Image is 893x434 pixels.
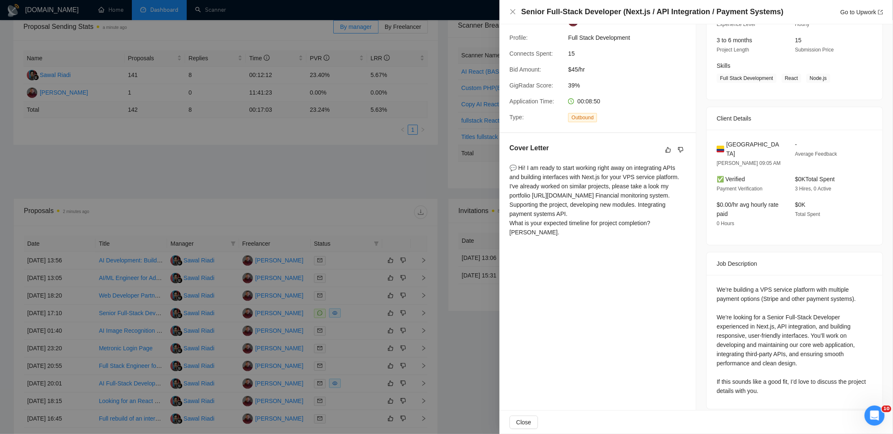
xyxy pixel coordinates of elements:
[510,8,516,15] span: close
[510,416,538,429] button: Close
[795,151,837,157] span: Average Feedback
[568,81,694,90] span: 39%
[717,285,872,395] div: We’re building a VPS service platform with multiple payment options (Stripe and other payment sys...
[521,7,784,17] h4: Senior Full-Stack Developer (Next.js / API Integration / Payment Systems)
[510,8,516,15] button: Close
[717,201,779,217] span: $0.00/hr avg hourly rate paid
[717,186,762,192] span: Payment Verification
[568,33,694,42] span: Full Stack Development
[510,34,528,41] span: Profile:
[717,37,752,44] span: 3 to 6 months
[717,107,872,130] div: Client Details
[806,74,830,83] span: Node.js
[665,146,671,153] span: like
[795,176,835,182] span: $0K Total Spent
[717,144,724,154] img: 🇨🇴
[510,114,524,121] span: Type:
[795,21,810,27] span: Hourly
[840,9,883,15] a: Go to Upworkexport
[865,406,885,426] iframe: Intercom live chat
[663,145,673,155] button: like
[878,10,883,15] span: export
[676,145,686,155] button: dislike
[717,221,734,226] span: 0 Hours
[726,140,782,158] span: [GEOGRAPHIC_DATA]
[678,146,684,153] span: dislike
[795,201,806,208] span: $0K
[717,252,872,275] div: Job Description
[717,47,749,53] span: Project Length
[717,62,731,69] span: Skills
[510,82,553,89] span: GigRadar Score:
[795,211,820,217] span: Total Spent
[795,47,834,53] span: Submission Price
[510,98,554,105] span: Application Time:
[516,418,531,427] span: Close
[510,163,686,237] div: 💬 Hi! I am ready to start working right away on integrating APIs and building interfaces with Nex...
[782,74,801,83] span: React
[795,186,831,192] span: 3 Hires, 0 Active
[568,98,574,104] span: clock-circle
[510,50,553,57] span: Connects Spent:
[795,37,802,44] span: 15
[717,160,781,166] span: [PERSON_NAME] 09:05 AM
[568,49,694,58] span: 15
[717,74,777,83] span: Full Stack Development
[510,143,549,153] h5: Cover Letter
[717,176,745,182] span: ✅ Verified
[882,406,891,412] span: 10
[568,65,694,74] span: $45/hr
[717,21,755,27] span: Experience Level
[510,66,541,73] span: Bid Amount:
[568,113,597,122] span: Outbound
[577,98,600,105] span: 00:08:50
[795,141,797,148] span: -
